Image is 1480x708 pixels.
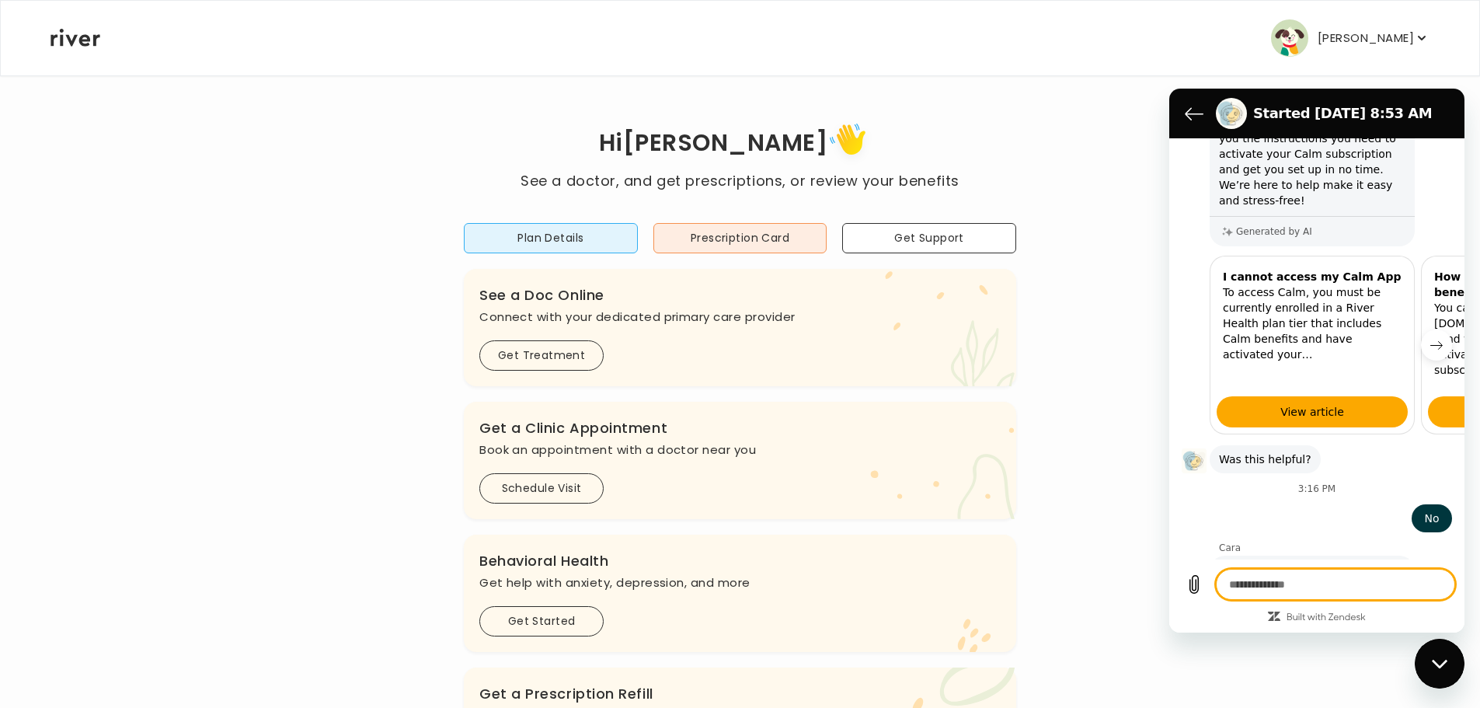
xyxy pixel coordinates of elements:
button: Schedule Visit [479,473,604,504]
p: See a doctor, and get prescriptions, or review your benefits [521,170,959,192]
button: Prescription Card [653,223,827,253]
button: Upload file [9,480,40,511]
a: Built with Zendesk: Visit the Zendesk website in a new tab [117,525,197,535]
h3: See a Doc Online [479,284,1001,306]
span: Was this helpful? [44,357,148,385]
p: Book an appointment with a doctor near you [479,439,1001,461]
p: Cara [50,453,295,466]
img: user avatar [1271,19,1308,57]
span: Sorry I couldn't find a good answer to your question. [44,467,242,511]
button: Get Support [842,223,1016,253]
span: No [246,416,280,444]
h3: How can I get my Calm benefits? [265,180,444,211]
a: View article: 'How can I get my Calm benefits?' [259,308,450,339]
h3: Get a Prescription Refill [479,683,1001,705]
h3: Behavioral Health [479,550,1001,572]
p: [PERSON_NAME] [1318,27,1414,49]
h1: Hi [PERSON_NAME] [521,118,959,170]
iframe: Button to launch messaging window, conversation in progress [1415,639,1464,689]
p: 3:16 PM [129,394,166,406]
h3: Get a Clinic Appointment [479,417,1001,439]
p: Connect with your dedicated primary care provider [479,306,1001,328]
button: user avatar[PERSON_NAME] [1271,19,1430,57]
p: You can email [EMAIL_ADDRESS][DOMAIN_NAME] and we will send you instructions for activating your ... [265,211,444,289]
button: Get Started [479,606,604,637]
p: Get help with anxiety, depression, and more [479,572,1001,594]
button: Get Treatment [479,340,604,371]
button: Plan Details [464,223,638,253]
iframe: Messaging window [1169,89,1464,633]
